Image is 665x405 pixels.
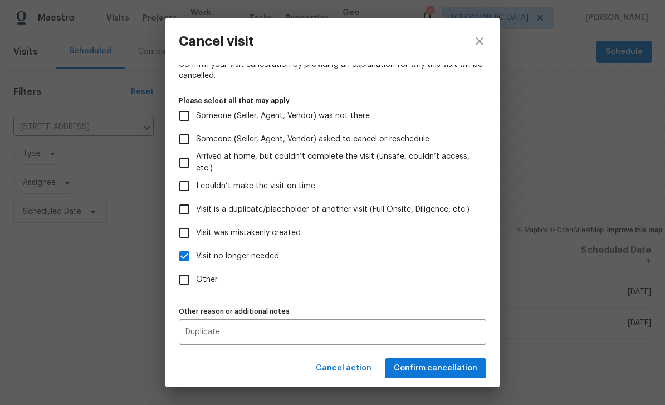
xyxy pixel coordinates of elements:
[459,18,500,65] button: close
[196,204,470,216] span: Visit is a duplicate/placeholder of another visit (Full Onsite, Diligence, etc.)
[385,358,486,379] button: Confirm cancellation
[311,358,376,379] button: Cancel action
[179,308,486,315] label: Other reason or additional notes
[196,134,429,145] span: Someone (Seller, Agent, Vendor) asked to cancel or reschedule
[196,251,279,262] span: Visit no longer needed
[196,110,370,122] span: Someone (Seller, Agent, Vendor) was not there
[179,33,254,49] h3: Cancel visit
[196,151,477,174] span: Arrived at home, but couldn’t complete the visit (unsafe, couldn’t access, etc.)
[179,59,486,81] span: Confirm your visit cancellation by providing an explanation for why this visit will be cancelled.
[196,180,315,192] span: I couldn’t make the visit on time
[316,362,371,375] span: Cancel action
[394,362,477,375] span: Confirm cancellation
[196,227,301,239] span: Visit was mistakenly created
[196,274,218,286] span: Other
[179,97,486,104] label: Please select all that may apply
